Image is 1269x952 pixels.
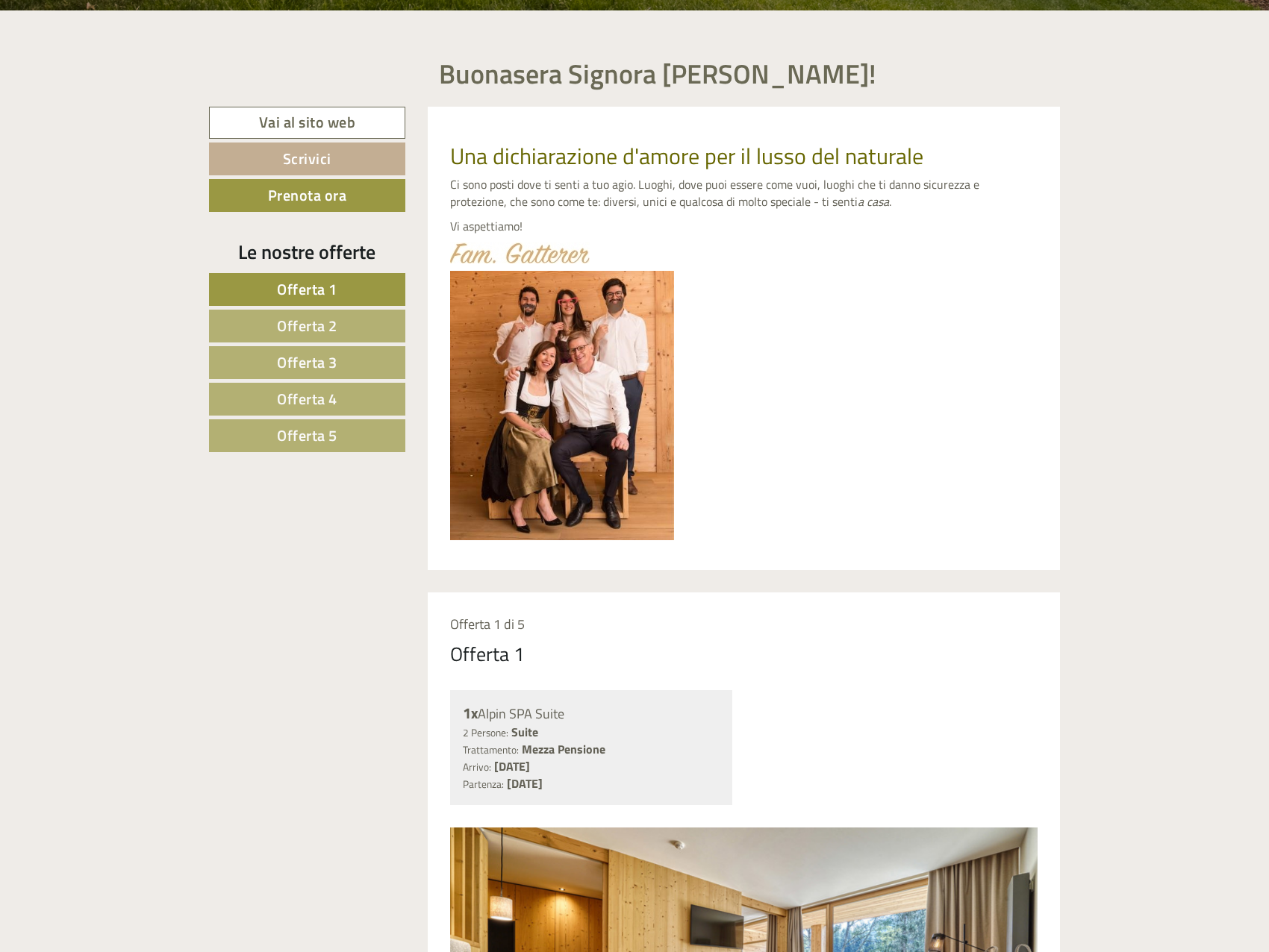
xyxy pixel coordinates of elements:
em: a [858,192,864,210]
span: Offerta 1 di 5 [450,614,525,634]
b: [DATE] [494,757,530,775]
em: casa [867,192,889,210]
small: 2 Persone: [463,725,508,740]
p: Ci sono posti dove ti senti a tuo agio. Luoghi, dove puoi essere come vuoi, luoghi che ti danno s... [450,176,1038,210]
span: Offerta 5 [277,424,337,447]
span: Offerta 4 [277,387,337,410]
b: Mezza Pensione [522,740,605,758]
b: Suite [511,723,538,741]
h1: Buonasera Signora [PERSON_NAME]! [439,59,876,89]
span: Offerta 1 [277,278,337,301]
div: Alpin SPA Suite [463,703,720,724]
div: Le nostre offerte [209,238,405,266]
small: Partenza: [463,777,504,792]
a: Vai al sito web [209,107,405,139]
div: Offerta 1 [450,640,525,668]
span: Offerta 2 [277,314,337,337]
b: [DATE] [507,774,543,792]
img: image [450,271,674,540]
small: Trattamento: [463,742,519,757]
p: Vi aspettiamo! [450,218,1038,235]
b: 1x [463,701,478,724]
span: Una dichiarazione d'amore per il lusso del naturale [450,139,923,173]
a: Scrivici [209,143,405,175]
span: Offerta 3 [277,351,337,374]
a: Prenota ora [209,179,405,212]
small: Arrivo: [463,760,491,774]
img: image [450,242,590,263]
